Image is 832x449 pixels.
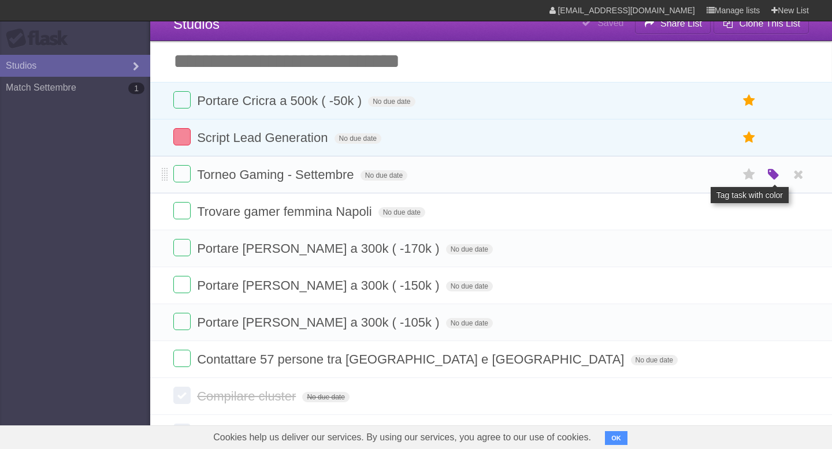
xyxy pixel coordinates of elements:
[197,93,365,108] span: Portare Cricra a 500k ( -50k )
[597,18,623,28] b: Saved
[302,392,349,402] span: No due date
[738,91,760,110] label: Star task
[173,424,191,441] label: Done
[197,204,374,219] span: Trovare gamer femmina Napoli
[738,128,760,147] label: Star task
[378,207,425,218] span: No due date
[202,426,603,449] span: Cookies help us deliver our services. By using our services, you agree to our use of cookies.
[173,239,191,256] label: Done
[128,83,144,94] b: 1
[173,202,191,219] label: Done
[173,128,191,145] label: Done
[739,18,800,28] b: Clone This List
[631,355,678,365] span: No due date
[197,241,442,256] span: Portare [PERSON_NAME] a 300k ( -170k )
[197,130,330,145] span: Script Lead Generation
[197,315,442,330] span: Portare [PERSON_NAME] a 300k ( -105k )
[446,281,493,291] span: No due date
[738,165,760,184] label: Star task
[635,13,711,34] button: Share List
[197,278,442,293] span: Portare [PERSON_NAME] a 300k ( -150k )
[173,91,191,108] label: Done
[446,244,493,255] span: No due date
[197,352,627,366] span: Contattare 57 persone tra [GEOGRAPHIC_DATA] e [GEOGRAPHIC_DATA]
[368,96,415,107] span: No due date
[173,313,191,330] label: Done
[6,28,75,49] div: Flask
[197,167,356,182] span: Torneo Gaming - Settembre
[173,16,220,32] span: Studios
[173,165,191,182] label: Done
[660,18,702,28] b: Share List
[173,350,191,367] label: Done
[714,13,809,34] button: Clone This List
[361,170,407,181] span: No due date
[197,389,299,403] span: Compilare cluster
[335,133,381,144] span: No due date
[605,431,627,445] button: OK
[446,318,493,328] span: No due date
[173,276,191,293] label: Done
[173,387,191,404] label: Done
